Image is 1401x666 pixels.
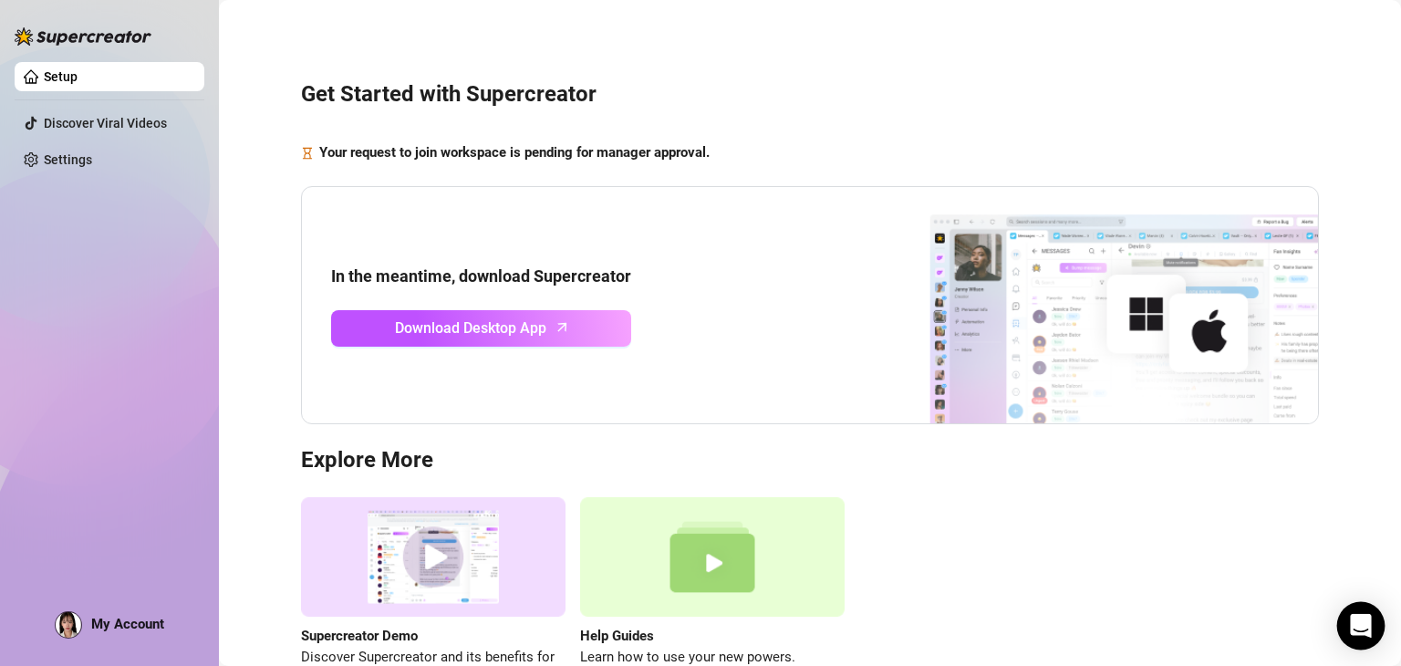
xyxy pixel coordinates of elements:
[91,616,164,632] span: My Account
[580,497,845,617] img: help guides
[331,266,631,286] strong: In the meantime, download Supercreator
[44,69,78,84] a: Setup
[44,116,167,130] a: Discover Viral Videos
[15,27,151,46] img: logo-BBDzfeDw.svg
[301,446,1319,475] h3: Explore More
[1337,602,1385,650] div: Open Intercom Messenger
[862,187,1318,424] img: download app
[301,497,566,617] img: supercreator demo
[331,310,631,347] a: Download Desktop Apparrow-up
[301,80,1319,109] h3: Get Started with Supercreator
[56,612,81,638] img: ALV-UjVVZsyU6YVUJOpLkClDgyuv6wnW9zc-On-GctTUAcVcbeTykcV17bgsXb66hSRltRg_Vfuoe0wpSKQGOLewCAVP376fn...
[319,144,710,161] strong: Your request to join workspace is pending for manager approval.
[395,317,546,339] span: Download Desktop App
[44,152,92,167] a: Settings
[552,317,573,338] span: arrow-up
[301,142,314,164] span: hourglass
[580,628,654,644] strong: Help Guides
[301,628,418,644] strong: Supercreator Demo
